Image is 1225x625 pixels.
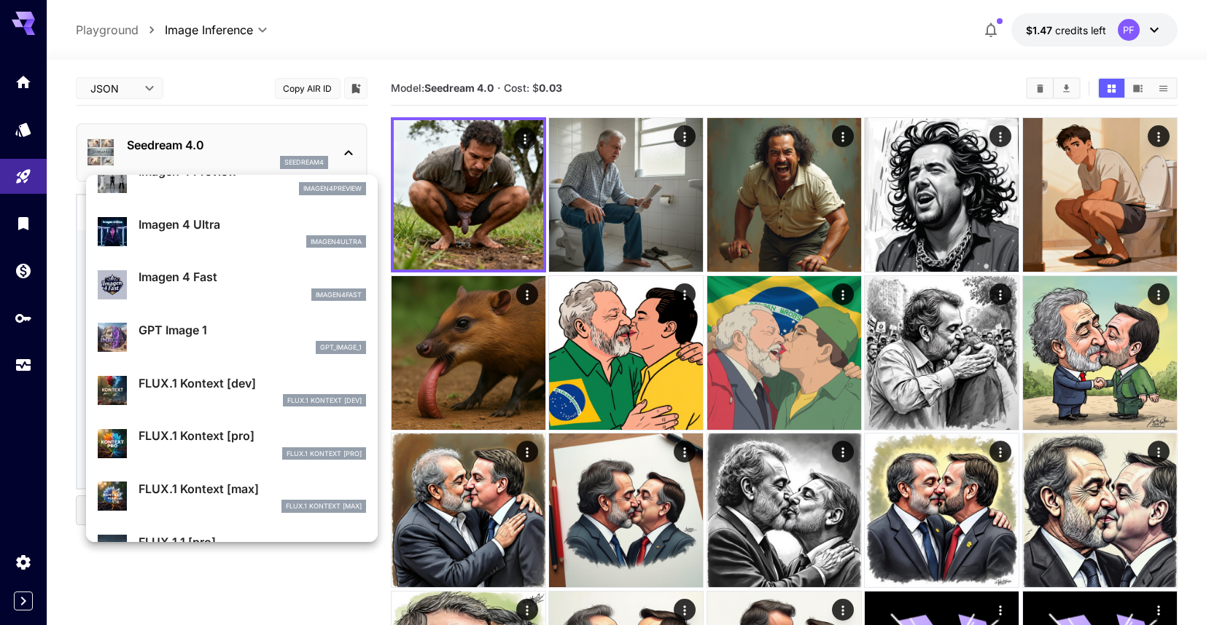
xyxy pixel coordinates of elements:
p: FLUX.1 Kontext [pro] [287,449,362,459]
div: FLUX.1.1 [pro] [98,527,366,572]
p: FLUX.1 Kontext [pro] [139,427,366,444]
div: GPT Image 1gpt_image_1 [98,315,366,360]
p: imagen4ultra [311,237,362,247]
p: gpt_image_1 [320,342,362,353]
div: FLUX.1 Kontext [max]FLUX.1 Kontext [max] [98,474,366,519]
p: imagen4preview [303,184,362,194]
p: FLUX.1 Kontext [dev] [287,396,362,406]
div: FLUX.1 Kontext [dev]FLUX.1 Kontext [dev] [98,369,366,413]
div: Imagen 4 Ultraimagen4ultra [98,210,366,254]
div: FLUX.1 Kontext [pro]FLUX.1 Kontext [pro] [98,421,366,465]
p: GPT Image 1 [139,321,366,339]
p: Imagen 4 Fast [139,268,366,286]
p: FLUX.1 Kontext [dev] [139,374,366,392]
p: FLUX.1.1 [pro] [139,533,366,551]
div: Imagen 4 Fastimagen4fast [98,262,366,307]
p: Imagen 4 Ultra [139,216,366,233]
p: FLUX.1 Kontext [max] [139,480,366,498]
div: Imagen 4 Previewimagen4preview [98,157,366,201]
p: imagen4fast [316,290,362,300]
p: FLUX.1 Kontext [max] [286,501,362,511]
